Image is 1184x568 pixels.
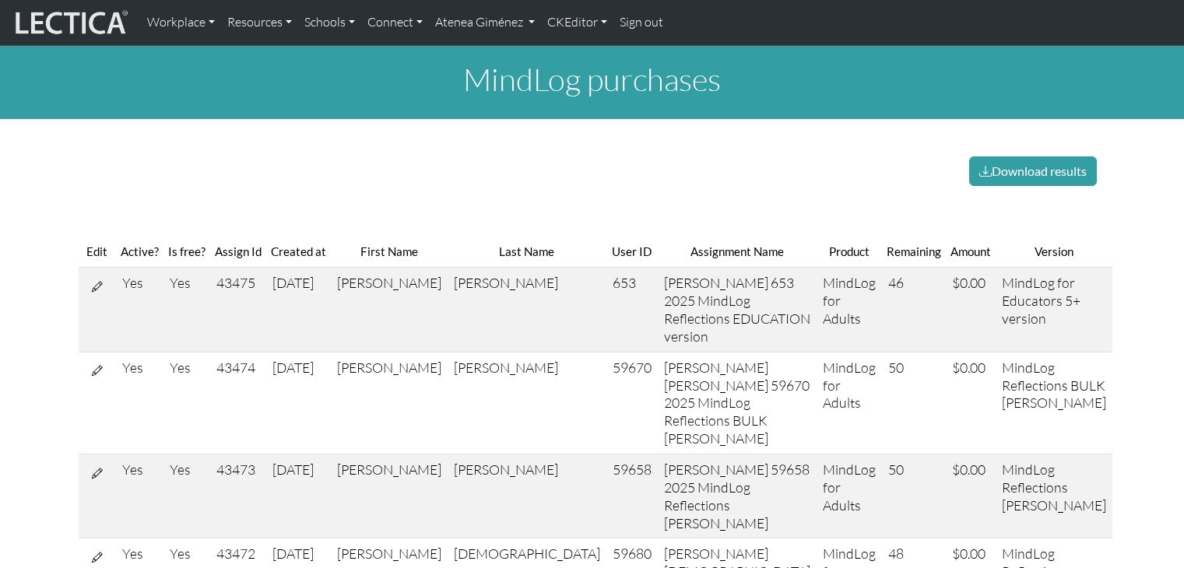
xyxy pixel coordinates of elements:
td: [PERSON_NAME] [331,454,448,538]
td: 43474 [210,352,266,454]
th: Is free? [163,236,210,268]
span: 48 [888,545,904,562]
th: User ID [606,236,658,268]
a: Schools [298,6,361,39]
div: MindLog for Educators 5+ version [1002,274,1106,328]
div: Yes [170,545,204,563]
div: Yes [170,359,204,377]
td: 43473 [210,454,266,538]
th: Version [996,236,1112,268]
span: 46 [888,274,904,291]
td: [PERSON_NAME] [448,268,606,352]
td: 59670 [606,352,658,454]
span: $0.00 [952,274,985,291]
td: 43475 [210,268,266,352]
div: Yes [122,274,157,292]
div: Yes [122,461,157,479]
a: Resources [221,6,298,39]
td: 653 [606,268,658,352]
th: Amount [946,236,996,268]
div: Yes [122,359,157,377]
div: Yes [170,461,204,479]
td: MindLog for Adults [817,352,882,454]
img: lecticalive [12,8,128,37]
td: [PERSON_NAME] 653 2025 MindLog Reflections EDUCATION version [658,268,817,352]
td: [DATE] [266,352,331,454]
th: Created at [266,236,331,268]
th: Assign Id [210,236,266,268]
span: 50 [888,461,904,478]
th: Active? [116,236,163,268]
div: MindLog Reflections [PERSON_NAME] [1002,461,1106,514]
td: [PERSON_NAME] [PERSON_NAME] 59670 2025 MindLog Reflections BULK [PERSON_NAME] [658,352,817,454]
div: MindLog Reflections BULK [PERSON_NAME] [1002,359,1106,412]
td: 59658 [606,454,658,538]
a: CKEditor [541,6,613,39]
th: Product [817,236,882,268]
td: [PERSON_NAME] [448,454,606,538]
a: Connect [361,6,429,39]
th: Assignment Name [658,236,817,268]
button: Download results [969,156,1097,186]
span: $0.00 [952,461,985,478]
td: [DATE] [266,454,331,538]
div: Yes [170,274,204,292]
th: Last Name [448,236,606,268]
th: Edit [79,236,116,268]
td: [PERSON_NAME] 59658 2025 MindLog Reflections [PERSON_NAME] [658,454,817,538]
th: First Name [331,236,448,268]
td: MindLog for Adults [817,454,882,538]
a: Atenea Giménez [429,6,541,39]
td: [DATE] [266,268,331,352]
a: Sign out [613,6,669,39]
td: [PERSON_NAME] [331,352,448,454]
td: MindLog for Adults [817,268,882,352]
span: $0.00 [952,545,985,562]
span: 50 [888,359,904,376]
span: $0.00 [952,359,985,376]
td: [PERSON_NAME] [448,352,606,454]
div: Yes [122,545,157,563]
th: Remaining [882,236,946,268]
a: Workplace [141,6,221,39]
td: [PERSON_NAME] [331,268,448,352]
